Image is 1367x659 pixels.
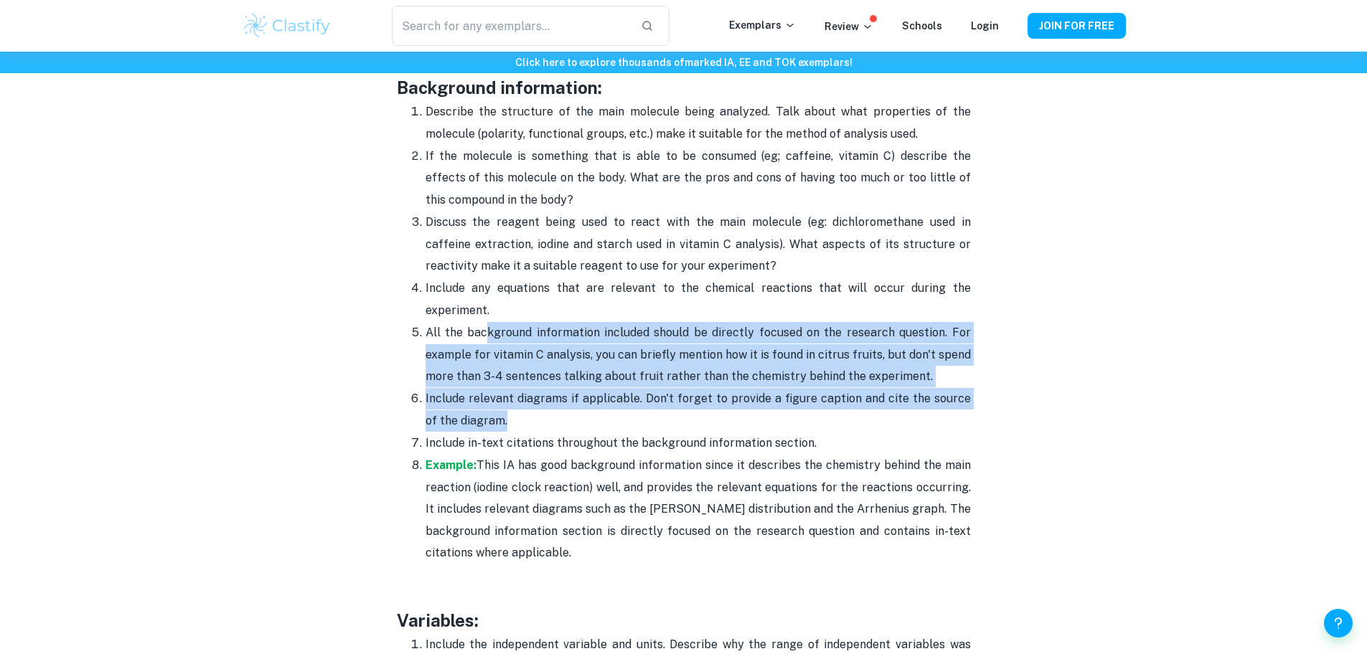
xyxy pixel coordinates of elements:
[426,455,971,564] p: This IA has good background information since it describes the chemistry behind t
[3,54,1364,70] h6: Click here to explore thousands of marked IA, EE and TOK exemplars !
[426,458,476,472] a: Example:
[825,19,873,34] p: Review
[1028,13,1126,39] button: JOIN FOR FREE
[426,432,971,454] p: Include in-text citations throughout the background information section.
[426,101,971,145] p: Describe the structure of the main molecule being analyzed. Talk about what properties of the mol...
[242,11,333,40] img: Clastify logo
[1324,609,1353,637] button: Help and Feedback
[426,458,971,559] span: he main reaction (iodine clock reaction) well, and provides the relevant equations for the reacti...
[426,215,971,272] span: Discuss the reagent being used to react with the main molecule (eg: dichloromethane used in caffe...
[426,146,971,211] p: If the molecule is something that is able to be consumed (eg; caffeine, vitamin C) describe the e...
[426,281,971,316] span: Include any equations that are relevant to the chemical reactions that will occur during the expe...
[397,607,971,633] h3: Variables:
[397,75,971,100] h3: Background information:
[426,388,971,432] p: Include relevant diagrams if applicable. Don't forget to provide a figure caption and cite the so...
[971,20,999,32] a: Login
[729,17,796,33] p: Exemplars
[426,322,971,387] p: All the background information included should be directly focused on the research question. For ...
[548,193,573,207] span: ody?
[392,6,629,46] input: Search for any exemplars...
[902,20,942,32] a: Schools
